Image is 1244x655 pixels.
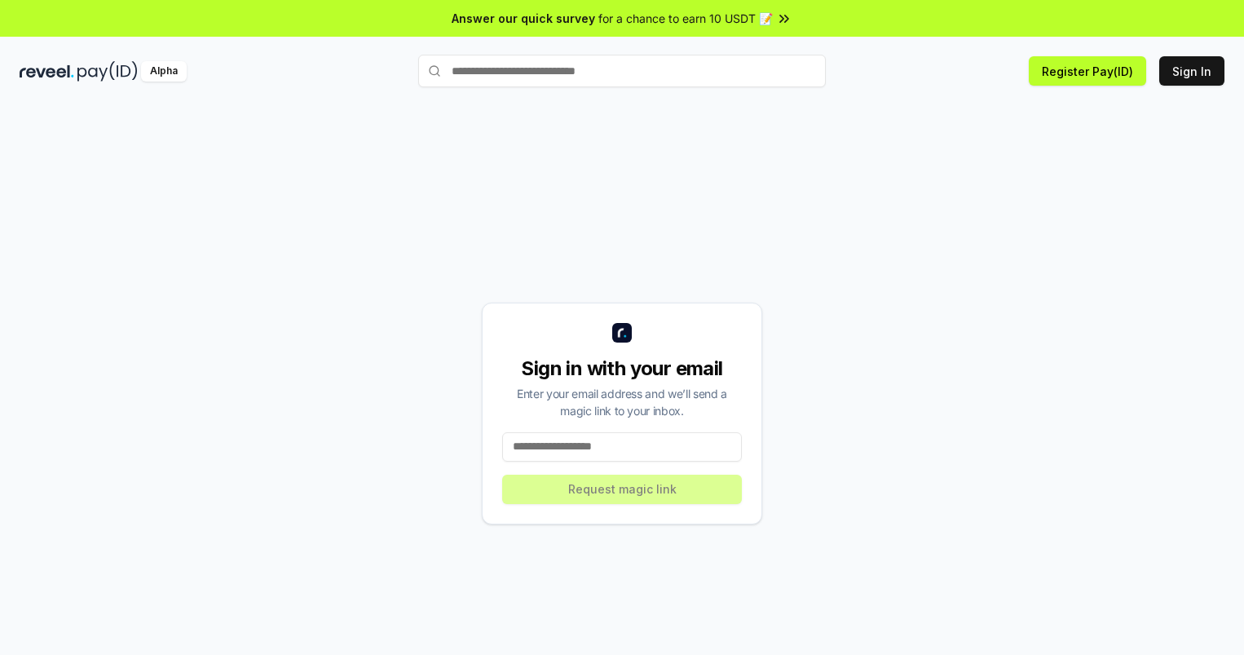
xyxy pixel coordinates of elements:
span: Answer our quick survey [452,10,595,27]
img: logo_small [612,323,632,343]
button: Register Pay(ID) [1029,56,1146,86]
div: Alpha [141,61,187,82]
img: reveel_dark [20,61,74,82]
div: Sign in with your email [502,356,742,382]
span: for a chance to earn 10 USDT 📝 [598,10,773,27]
div: Enter your email address and we’ll send a magic link to your inbox. [502,385,742,419]
img: pay_id [77,61,138,82]
button: Sign In [1159,56,1224,86]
